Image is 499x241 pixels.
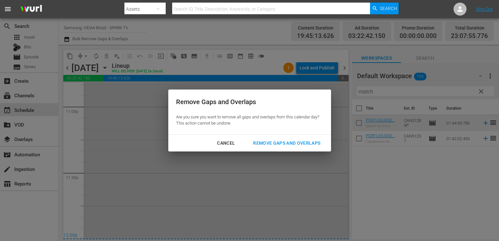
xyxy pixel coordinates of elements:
button: Cancel [209,137,243,149]
span: menu [4,5,12,13]
div: Remove Gaps and Overlaps [248,139,326,147]
div: Remove Gaps and Overlaps [176,97,319,107]
p: Are you sure you want to remove all gaps and overlaps from this calendar day? [176,114,319,120]
span: Search [380,3,397,14]
img: ans4CAIJ8jUAAAAAAAAAAAAAAAAAAAAAAAAgQb4GAAAAAAAAAAAAAAAAAAAAAAAAJMjXAAAAAAAAAAAAAAAAAAAAAAAAgAT5G... [16,2,47,17]
a: Sign Out [476,6,493,12]
button: Remove Gaps and Overlaps [245,137,328,149]
div: Cancel [212,139,240,147]
p: This action cannot be undone. [176,120,319,127]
